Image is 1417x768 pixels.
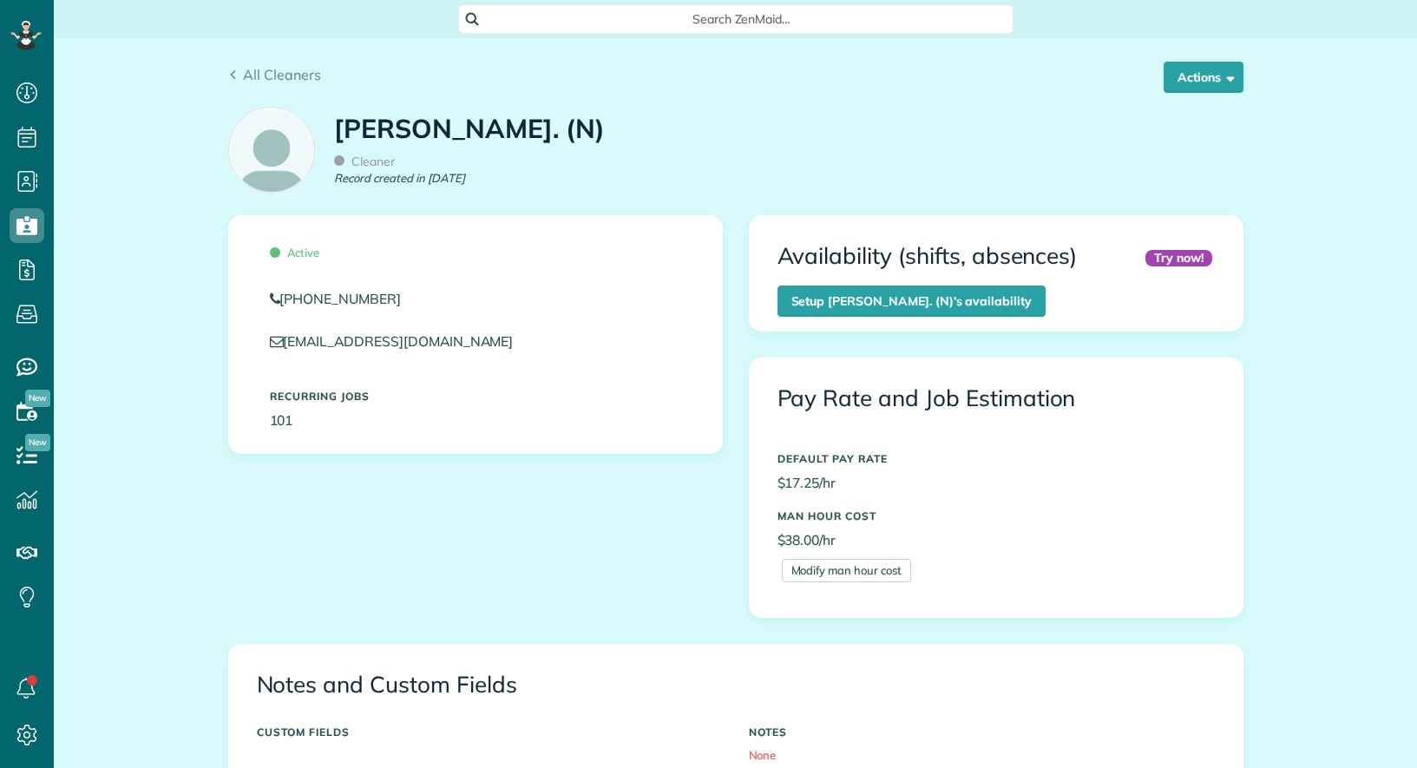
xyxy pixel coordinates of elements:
[334,115,604,143] h1: [PERSON_NAME]. (N)
[257,726,723,738] h5: CUSTOM FIELDS
[270,246,320,259] span: Active
[777,510,1215,522] h5: MAN HOUR COST
[1164,62,1243,93] button: Actions
[782,559,911,582] a: Modify man hour cost
[777,473,1215,493] p: $17.25/hr
[777,286,1046,317] a: Setup [PERSON_NAME]. (N)’s availability
[243,66,321,83] span: All Cleaners
[777,453,1215,464] h5: DEFAULT PAY RATE
[777,244,1078,269] h3: Availability (shifts, absences)
[777,386,1215,411] h3: Pay Rate and Job Estimation
[1145,250,1212,266] div: Try now!
[270,332,530,350] a: [EMAIL_ADDRESS][DOMAIN_NAME]
[270,410,681,430] p: 101
[334,154,395,169] span: Cleaner
[229,108,314,193] img: employee_icon-c2f8239691d896a72cdd9dc41cfb7b06f9d69bdd837a2ad469be8ff06ab05b5f.png
[1358,709,1400,751] iframe: Intercom live chat
[25,390,50,407] span: New
[749,726,1215,738] h5: NOTES
[777,530,1215,550] p: $38.00/hr
[334,170,464,187] em: Record created in [DATE]
[749,748,777,762] span: None
[270,289,681,309] a: [PHONE_NUMBER]
[270,391,681,402] h5: Recurring Jobs
[228,64,322,85] a: All Cleaners
[25,434,50,451] span: New
[257,673,1215,698] h3: Notes and Custom Fields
